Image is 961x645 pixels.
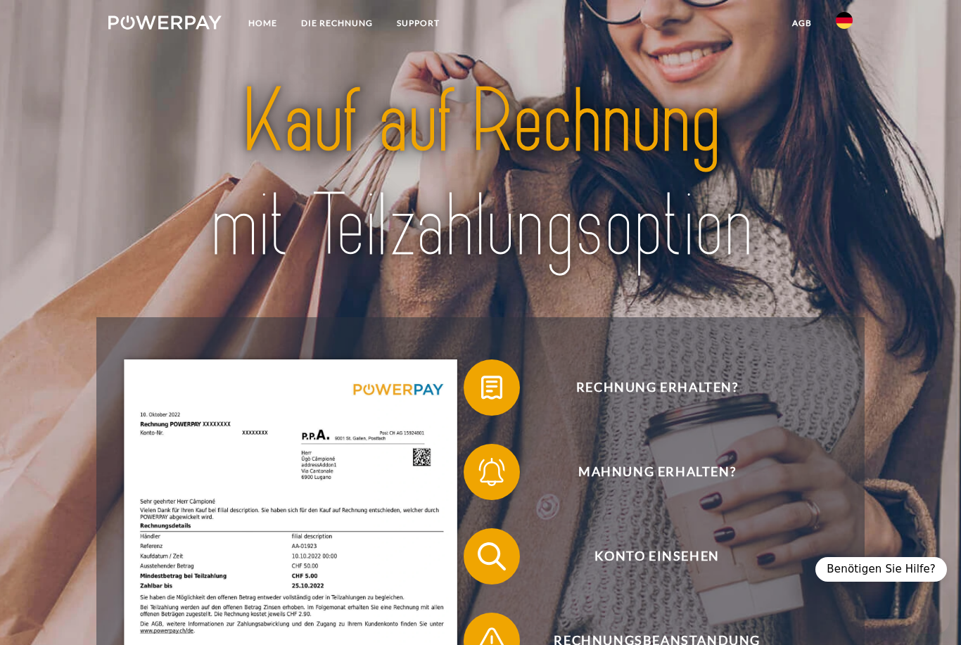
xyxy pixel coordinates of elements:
[464,444,829,500] button: Mahnung erhalten?
[485,444,829,500] span: Mahnung erhalten?
[474,370,509,405] img: qb_bill.svg
[474,454,509,490] img: qb_bell.svg
[836,12,853,29] img: de
[464,359,829,416] button: Rechnung erhalten?
[464,528,829,585] button: Konto einsehen
[815,557,947,582] div: Benötigen Sie Hilfe?
[485,528,829,585] span: Konto einsehen
[780,11,824,36] a: agb
[108,15,222,30] img: logo-powerpay-white.svg
[145,65,817,283] img: title-powerpay_de.svg
[474,539,509,574] img: qb_search.svg
[385,11,452,36] a: SUPPORT
[485,359,829,416] span: Rechnung erhalten?
[236,11,289,36] a: Home
[289,11,385,36] a: DIE RECHNUNG
[905,589,950,634] iframe: Schaltfläche zum Öffnen des Messaging-Fensters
